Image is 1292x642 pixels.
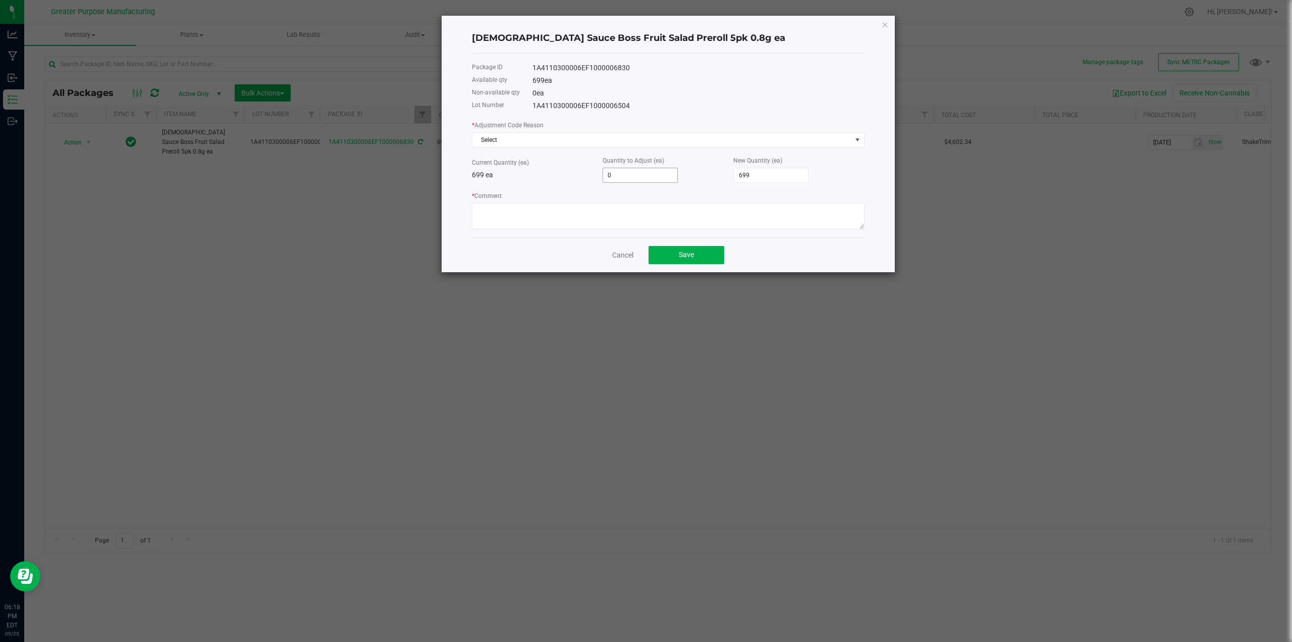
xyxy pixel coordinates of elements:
[532,63,865,73] div: 1A4110300006EF1000006830
[649,246,724,264] button: Save
[472,170,603,180] p: 699 ea
[472,63,503,72] label: Package ID
[472,75,507,84] label: Available qty
[545,76,552,84] span: ea
[603,168,677,182] input: 0
[472,121,544,130] label: Adjustment Code Reason
[536,89,544,97] span: ea
[472,32,865,45] h4: [DEMOGRAPHIC_DATA] Sauce Boss Fruit Salad Preroll 5pk 0.8g ea
[532,101,865,111] div: 1A4110300006EF1000006504
[472,88,520,97] label: Non-available qty
[734,168,808,182] input: 0
[532,75,865,86] div: 699
[472,158,529,167] label: Current Quantity (ea)
[612,250,633,260] a: Cancel
[603,156,664,165] label: Quantity to Adjust (ea)
[10,561,40,591] iframe: Resource center
[733,156,782,165] label: New Quantity (ea)
[472,101,504,110] label: Lot Number
[472,133,851,147] span: Select
[472,191,502,201] label: Comment
[532,88,865,98] div: 0
[679,251,694,259] span: Save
